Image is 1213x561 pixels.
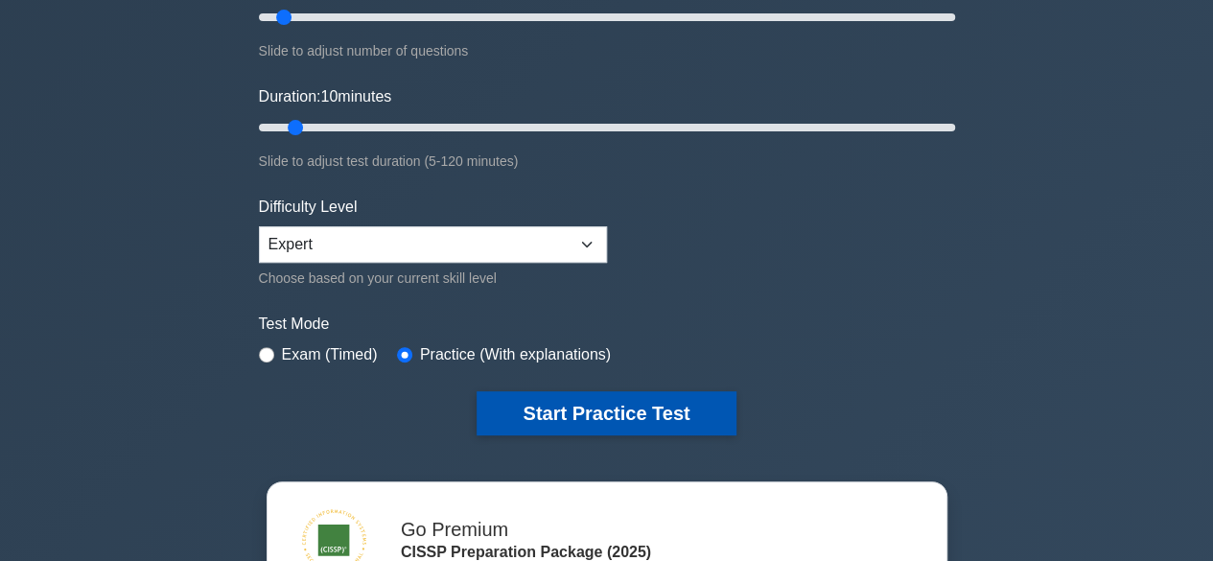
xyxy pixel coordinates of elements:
[420,343,611,366] label: Practice (With explanations)
[477,391,735,435] button: Start Practice Test
[259,39,955,62] div: Slide to adjust number of questions
[282,343,378,366] label: Exam (Timed)
[259,267,607,290] div: Choose based on your current skill level
[259,196,358,219] label: Difficulty Level
[259,85,392,108] label: Duration: minutes
[259,313,955,336] label: Test Mode
[259,150,955,173] div: Slide to adjust test duration (5-120 minutes)
[320,88,338,105] span: 10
